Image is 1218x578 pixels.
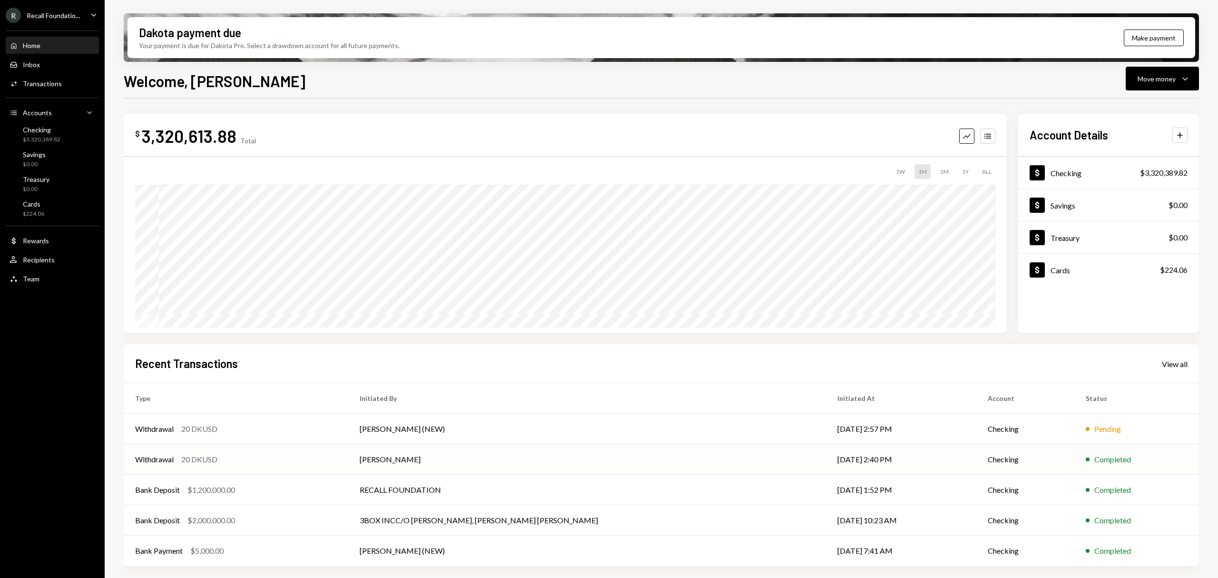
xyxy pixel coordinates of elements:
[135,484,180,496] div: Bank Deposit
[1169,232,1188,243] div: $0.00
[976,536,1075,566] td: Checking
[914,164,931,179] div: 1M
[240,137,256,145] div: Total
[23,210,44,218] div: $224.06
[976,383,1075,414] th: Account
[6,232,99,249] a: Rewards
[190,545,224,557] div: $5,000.00
[23,80,62,88] div: Transactions
[1094,515,1131,526] div: Completed
[135,356,238,371] h2: Recent Transactions
[892,164,909,179] div: 1W
[23,256,55,264] div: Recipients
[23,126,60,134] div: Checking
[1018,189,1199,221] a: Savings$0.00
[23,41,40,50] div: Home
[124,383,348,414] th: Type
[23,136,60,144] div: $3,320,389.82
[135,454,174,465] div: Withdrawal
[6,56,99,73] a: Inbox
[978,164,995,179] div: ALL
[139,40,400,50] div: Your payment is due for Dakota Pro. Select a drawdown account for all future payments.
[1094,423,1121,435] div: Pending
[1162,359,1188,369] div: View all
[23,150,46,159] div: Savings
[348,414,826,444] td: [PERSON_NAME] (NEW)
[1018,221,1199,253] a: Treasury$0.00
[1074,383,1199,414] th: Status
[6,197,99,220] a: Cards$224.06
[23,200,44,208] div: Cards
[1051,201,1075,210] div: Savings
[6,75,99,92] a: Transactions
[826,383,976,414] th: Initiated At
[348,536,826,566] td: [PERSON_NAME] (NEW)
[348,475,826,505] td: RECALL FOUNDATION
[976,414,1075,444] td: Checking
[958,164,972,179] div: 1Y
[23,175,49,183] div: Treasury
[826,444,976,475] td: [DATE] 2:40 PM
[23,275,39,283] div: Team
[23,109,52,117] div: Accounts
[348,383,826,414] th: Initiated By
[6,148,99,170] a: Savings$0.00
[976,475,1075,505] td: Checking
[135,129,140,139] div: $
[27,11,80,20] div: Recall Foundatio...
[826,536,976,566] td: [DATE] 7:41 AM
[826,414,976,444] td: [DATE] 2:57 PM
[1162,359,1188,369] a: View all
[1140,167,1188,179] div: $3,320,389.82
[124,71,305,90] h1: Welcome, [PERSON_NAME]
[135,423,174,435] div: Withdrawal
[6,172,99,195] a: Treasury$0.00
[23,160,46,169] div: $0.00
[826,475,976,505] td: [DATE] 1:52 PM
[1160,264,1188,276] div: $224.06
[6,270,99,287] a: Team
[139,25,241,40] div: Dakota payment due
[348,444,826,475] td: [PERSON_NAME]
[6,251,99,268] a: Recipients
[1126,67,1199,90] button: Move money
[976,444,1075,475] td: Checking
[1051,266,1070,275] div: Cards
[135,515,180,526] div: Bank Deposit
[6,37,99,54] a: Home
[348,505,826,536] td: 3BOX INCC/O [PERSON_NAME], [PERSON_NAME] [PERSON_NAME]
[1138,74,1176,84] div: Move money
[6,123,99,146] a: Checking$3,320,389.82
[6,104,99,121] a: Accounts
[142,125,236,147] div: 3,320,613.88
[1124,30,1184,46] button: Make payment
[1018,157,1199,189] a: Checking$3,320,389.82
[976,505,1075,536] td: Checking
[1169,199,1188,211] div: $0.00
[1094,545,1131,557] div: Completed
[23,185,49,193] div: $0.00
[1051,233,1080,242] div: Treasury
[23,237,49,245] div: Rewards
[135,545,183,557] div: Bank Payment
[1094,484,1131,496] div: Completed
[1051,169,1081,178] div: Checking
[1094,454,1131,465] div: Completed
[23,60,40,69] div: Inbox
[187,484,235,496] div: $1,200,000.00
[181,423,217,435] div: 20 DKUSD
[187,515,235,526] div: $2,000,000.00
[936,164,953,179] div: 3M
[181,454,217,465] div: 20 DKUSD
[6,8,21,23] div: R
[1018,254,1199,286] a: Cards$224.06
[826,505,976,536] td: [DATE] 10:23 AM
[1030,127,1108,143] h2: Account Details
